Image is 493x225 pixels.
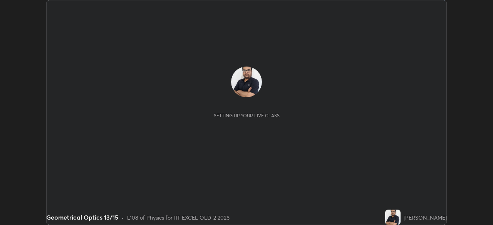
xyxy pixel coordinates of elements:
[385,210,401,225] img: 11b4e2db86474ac3a43189734ae23d0e.jpg
[404,213,447,222] div: [PERSON_NAME]
[231,67,262,97] img: 11b4e2db86474ac3a43189734ae23d0e.jpg
[214,113,280,118] div: Setting up your live class
[121,213,124,222] div: •
[127,213,230,222] div: L108 of Physics for IIT EXCEL OLD-2 2026
[46,213,118,222] div: Geometrical Optics 13/15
